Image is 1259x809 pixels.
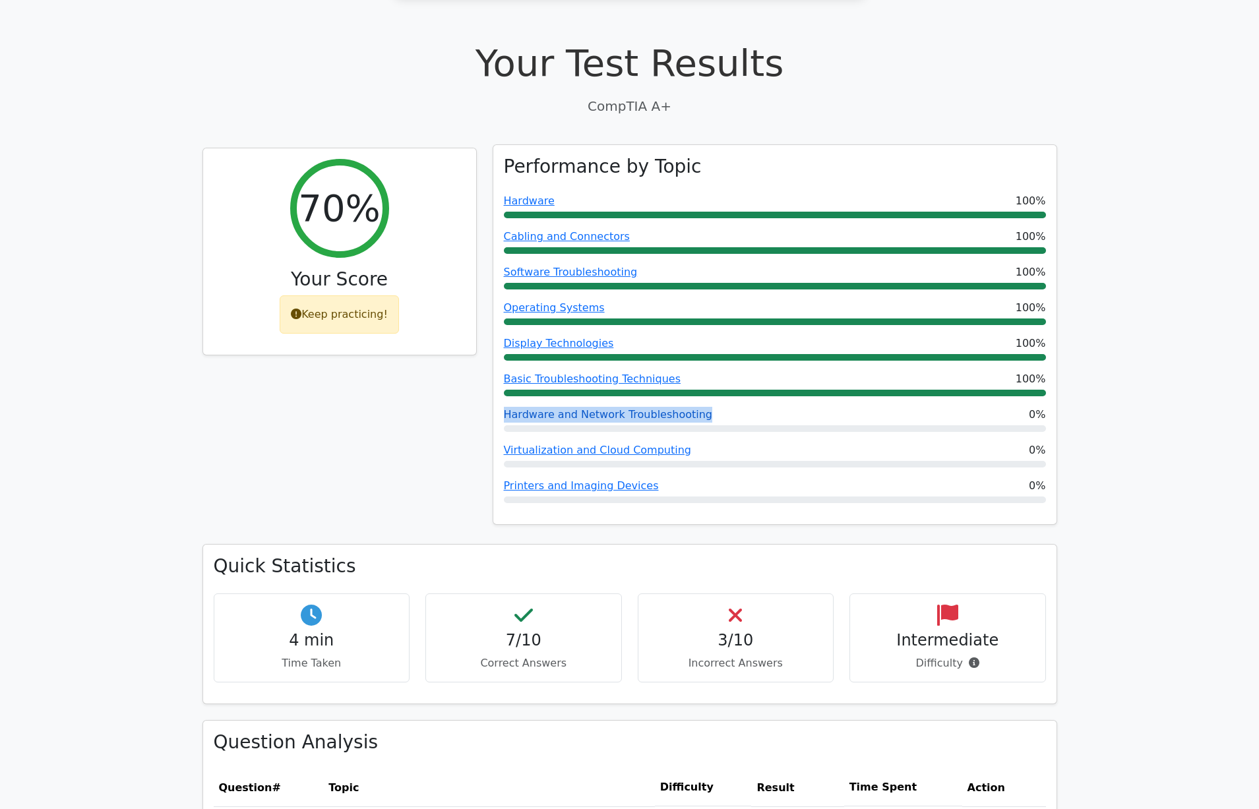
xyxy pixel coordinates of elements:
a: Virtualization and Cloud Computing [504,444,692,456]
th: Result [751,769,844,806]
span: 0% [1029,407,1045,423]
h2: 70% [298,186,380,230]
a: Hardware and Network Troubleshooting [504,408,713,421]
span: 100% [1016,229,1046,245]
h4: 4 min [225,631,399,650]
a: Operating Systems [504,301,605,314]
h4: Intermediate [861,631,1035,650]
span: 100% [1016,193,1046,209]
th: Topic [323,769,655,806]
h3: Quick Statistics [214,555,1046,578]
th: Time Spent [844,769,962,806]
span: 100% [1016,371,1046,387]
h3: Your Score [214,268,466,291]
th: Difficulty [655,769,752,806]
a: Basic Troubleshooting Techniques [504,373,681,385]
h4: 7/10 [437,631,611,650]
span: 0% [1029,478,1045,494]
span: Question [219,781,272,794]
a: Display Technologies [504,337,614,349]
div: Keep practicing! [280,295,399,334]
h3: Question Analysis [214,731,1046,754]
h1: Your Test Results [202,41,1057,85]
p: Difficulty [861,655,1035,671]
span: 0% [1029,442,1045,458]
p: Correct Answers [437,655,611,671]
span: 100% [1016,336,1046,351]
p: Time Taken [225,655,399,671]
a: Cabling and Connectors [504,230,630,243]
span: 100% [1016,264,1046,280]
h4: 3/10 [649,631,823,650]
p: Incorrect Answers [649,655,823,671]
p: CompTIA A+ [202,96,1057,116]
span: 100% [1016,300,1046,316]
a: Printers and Imaging Devices [504,479,659,492]
a: Hardware [504,195,555,207]
a: Software Troubleshooting [504,266,638,278]
th: Action [962,769,1046,806]
th: # [214,769,324,806]
h3: Performance by Topic [504,156,702,178]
